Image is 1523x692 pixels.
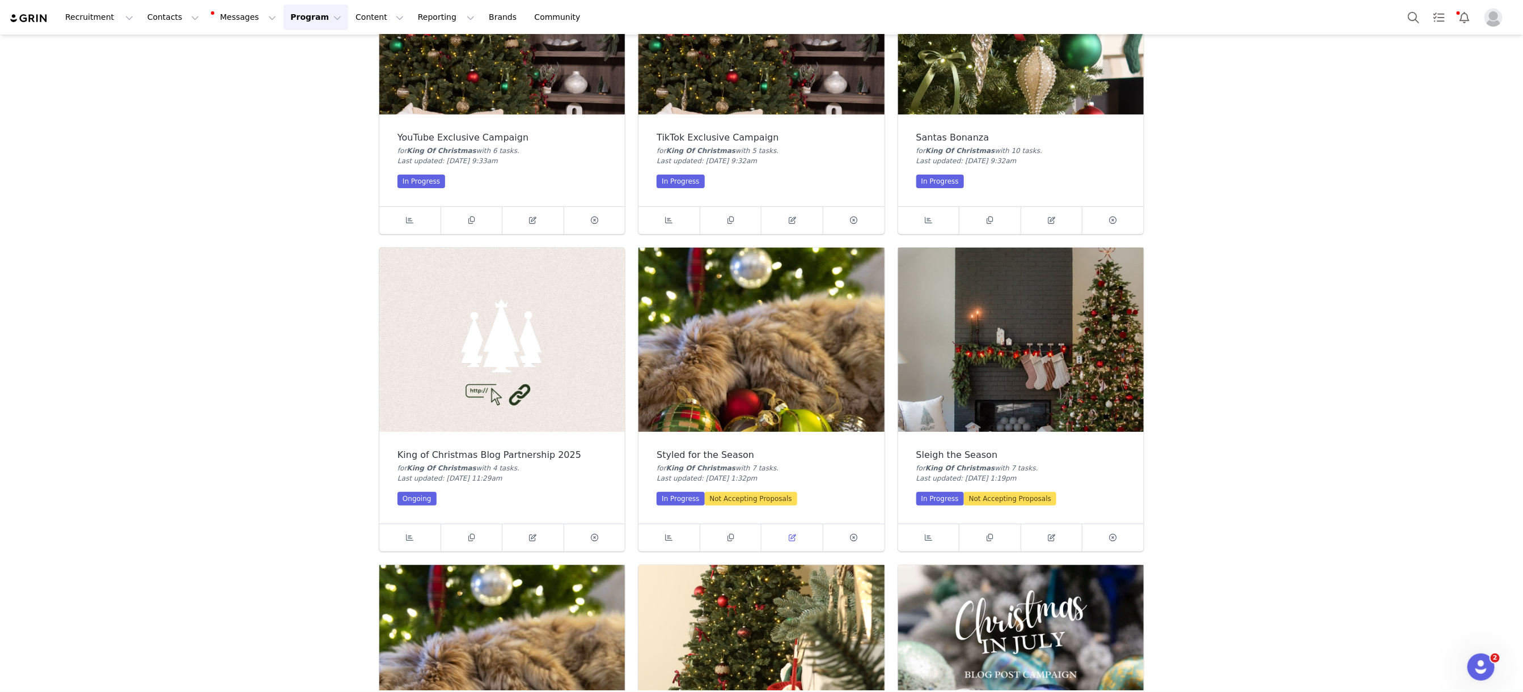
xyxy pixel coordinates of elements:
[1037,147,1040,155] span: s
[1452,5,1477,30] button: Notifications
[773,147,776,155] span: s
[916,146,1126,156] div: for with 10 task .
[514,464,517,472] span: s
[1032,464,1035,472] span: s
[916,175,964,188] div: In Progress
[397,473,607,483] div: Last updated: [DATE] 11:29am
[1427,5,1452,30] a: Tasks
[397,175,445,188] div: In Progress
[1478,9,1514,27] button: Profile
[9,13,49,24] img: grin logo
[916,450,1126,460] div: Sleigh the Season
[1484,9,1503,27] img: placeholder-profile.jpg
[657,492,704,506] div: In Progress
[284,5,348,30] button: Program
[514,147,517,155] span: s
[638,248,884,432] img: Styled for the Season
[916,463,1126,473] div: for with 7 task .
[397,450,607,460] div: King of Christmas Blog Partnership 2025
[482,5,527,30] a: Brands
[657,146,866,156] div: for with 5 task .
[916,133,1126,143] div: Santas Bonanza
[397,133,607,143] div: YouTube Exclusive Campaign
[925,147,995,155] span: King Of Christmas
[1467,653,1495,681] iframe: Intercom live chat
[657,133,866,143] div: TikTok Exclusive Campaign
[657,463,866,473] div: for with 7 task .
[349,5,411,30] button: Content
[657,175,704,188] div: In Progress
[916,473,1126,483] div: Last updated: [DATE] 1:19pm
[916,492,964,506] div: In Progress
[925,464,995,472] span: King Of Christmas
[657,450,866,460] div: Styled for the Season
[206,5,283,30] button: Messages
[397,463,607,473] div: for with 4 task .
[898,248,1144,432] img: Sleigh the Season
[397,146,607,156] div: for with 6 task .
[58,5,140,30] button: Recruitment
[411,5,481,30] button: Reporting
[657,156,866,166] div: Last updated: [DATE] 9:32am
[397,492,437,506] div: Ongoing
[666,464,735,472] span: King Of Christmas
[657,473,866,483] div: Last updated: [DATE] 1:32pm
[528,5,593,30] a: Community
[397,156,607,166] div: Last updated: [DATE] 9:33am
[407,464,476,472] span: King Of Christmas
[964,492,1056,506] div: Not Accepting Proposals
[916,156,1126,166] div: Last updated: [DATE] 9:32am
[773,464,776,472] span: s
[666,147,735,155] span: King Of Christmas
[379,248,625,432] img: King of Christmas Blog Partnership 2025
[407,147,476,155] span: King Of Christmas
[1491,653,1500,663] span: 2
[141,5,206,30] button: Contacts
[705,492,797,506] div: Not Accepting Proposals
[1401,5,1426,30] button: Search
